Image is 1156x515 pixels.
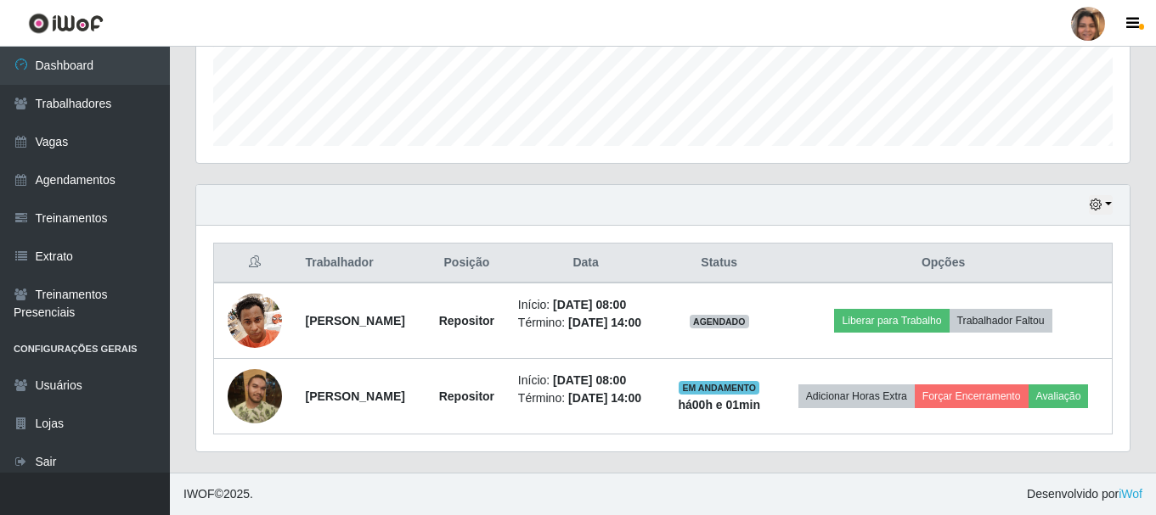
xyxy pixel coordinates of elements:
th: Data [508,244,664,283]
button: Trabalhador Faltou [950,309,1052,333]
time: [DATE] 14:00 [568,391,641,405]
strong: há 00 h e 01 min [678,398,760,411]
time: [DATE] 08:00 [553,298,626,311]
span: AGENDADO [690,315,749,328]
img: 1703261513670.jpeg [228,284,282,356]
li: Início: [518,296,654,314]
button: Liberar para Trabalho [834,309,949,333]
span: Desenvolvido por [1027,485,1142,503]
li: Término: [518,389,654,407]
strong: [PERSON_NAME] [305,314,404,327]
span: © 2025 . [183,485,253,503]
button: Avaliação [1029,384,1089,408]
time: [DATE] 14:00 [568,316,641,329]
strong: Repositor [439,314,494,327]
button: Forçar Encerramento [915,384,1029,408]
span: EM ANDAMENTO [679,381,759,395]
img: 1695042279067.jpeg [228,369,282,423]
strong: Repositor [439,389,494,403]
li: Início: [518,372,654,389]
a: iWof [1119,487,1142,501]
li: Término: [518,314,654,332]
time: [DATE] 08:00 [553,373,626,387]
strong: [PERSON_NAME] [305,389,404,403]
th: Status [663,244,775,283]
th: Posição [426,244,508,283]
img: CoreUI Logo [28,13,104,34]
button: Adicionar Horas Extra [798,384,915,408]
th: Opções [775,244,1112,283]
th: Trabalhador [295,244,425,283]
span: IWOF [183,487,215,501]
